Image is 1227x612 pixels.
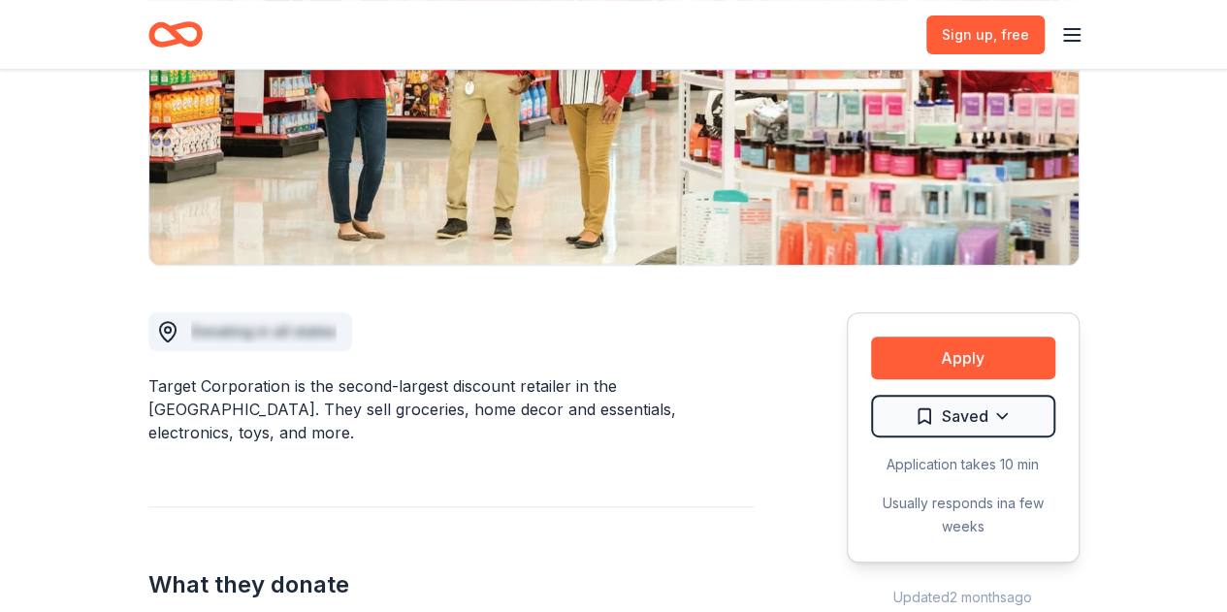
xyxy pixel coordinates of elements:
[926,16,1045,54] a: Sign up, free
[993,26,1029,43] span: , free
[942,23,1029,47] span: Sign up
[871,492,1055,538] div: Usually responds in a few weeks
[148,569,754,600] h2: What they donate
[871,453,1055,476] div: Application takes 10 min
[871,395,1055,437] button: Saved
[191,323,337,339] span: Donating in all states
[871,337,1055,379] button: Apply
[148,374,754,444] div: Target Corporation is the second-largest discount retailer in the [GEOGRAPHIC_DATA]. They sell gr...
[942,403,988,429] span: Saved
[148,12,203,57] a: Home
[847,586,1080,609] div: Updated 2 months ago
